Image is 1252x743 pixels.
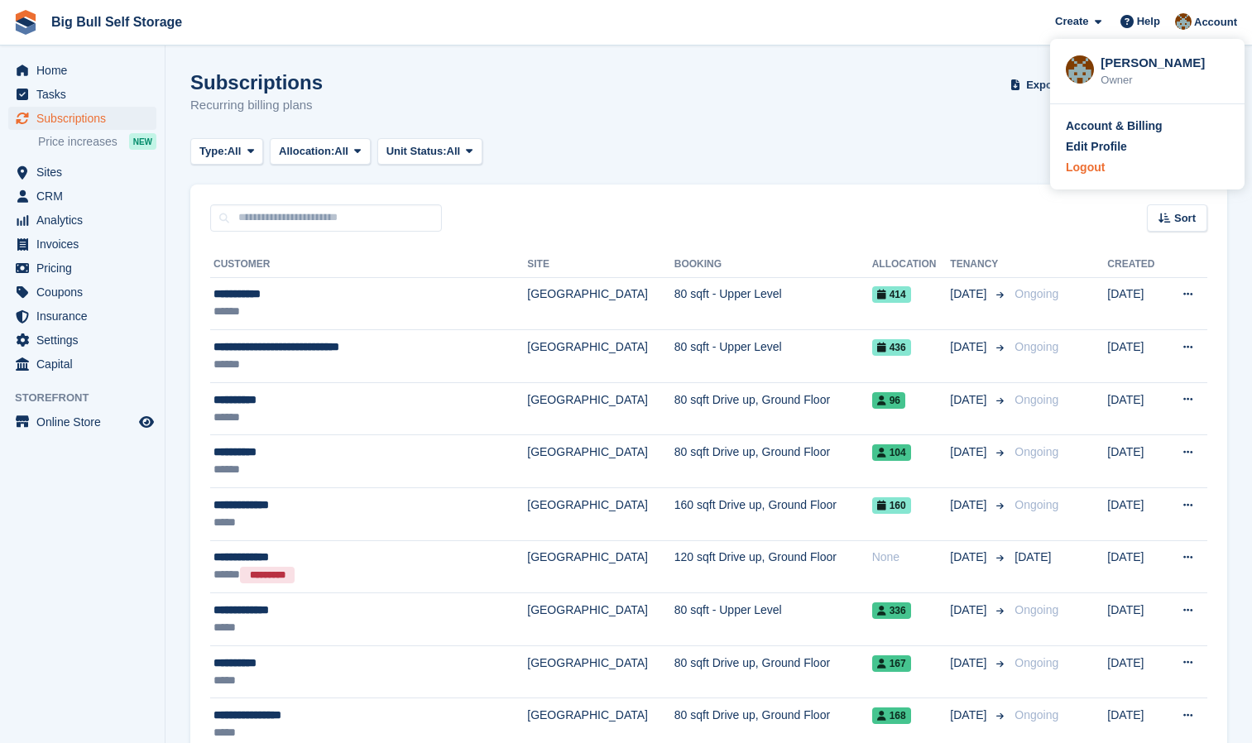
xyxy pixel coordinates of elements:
[270,138,371,165] button: Allocation: All
[950,549,990,566] span: [DATE]
[8,209,156,232] a: menu
[950,602,990,619] span: [DATE]
[1101,72,1229,89] div: Owner
[8,107,156,130] a: menu
[1015,498,1058,511] span: Ongoing
[527,540,674,593] td: [GEOGRAPHIC_DATA]
[1101,54,1229,69] div: [PERSON_NAME]
[8,280,156,304] a: menu
[1015,603,1058,616] span: Ongoing
[872,549,951,566] div: None
[1066,55,1094,84] img: Mike Llewellen Palmer
[36,304,136,328] span: Insurance
[1107,330,1165,383] td: [DATE]
[1107,435,1165,488] td: [DATE]
[1055,13,1088,30] span: Create
[8,304,156,328] a: menu
[1066,138,1229,156] a: Edit Profile
[36,328,136,352] span: Settings
[36,59,136,82] span: Home
[8,410,156,434] a: menu
[872,602,911,619] span: 336
[137,412,156,432] a: Preview store
[527,277,674,330] td: [GEOGRAPHIC_DATA]
[1015,656,1058,669] span: Ongoing
[872,444,911,461] span: 104
[8,185,156,208] a: menu
[1066,138,1127,156] div: Edit Profile
[45,8,189,36] a: Big Bull Self Storage
[386,143,447,160] span: Unit Status:
[872,339,911,356] span: 436
[950,707,990,724] span: [DATE]
[1107,540,1165,593] td: [DATE]
[190,96,323,115] p: Recurring billing plans
[8,352,156,376] a: menu
[674,593,872,646] td: 80 sqft - Upper Level
[8,83,156,106] a: menu
[674,382,872,435] td: 80 sqft Drive up, Ground Floor
[674,435,872,488] td: 80 sqft Drive up, Ground Floor
[377,138,482,165] button: Unit Status: All
[13,10,38,35] img: stora-icon-8386f47178a22dfd0bd8f6a31ec36ba5ce8667c1dd55bd0f319d3a0aa187defe.svg
[8,232,156,256] a: menu
[527,382,674,435] td: [GEOGRAPHIC_DATA]
[674,488,872,541] td: 160 sqft Drive up, Ground Floor
[674,645,872,698] td: 80 sqft Drive up, Ground Floor
[872,497,911,514] span: 160
[36,185,136,208] span: CRM
[36,107,136,130] span: Subscriptions
[1175,13,1192,30] img: Mike Llewellen Palmer
[228,143,242,160] span: All
[872,707,911,724] span: 168
[1015,287,1058,300] span: Ongoing
[872,252,951,278] th: Allocation
[950,654,990,672] span: [DATE]
[8,161,156,184] a: menu
[1066,117,1163,135] div: Account & Billing
[527,645,674,698] td: [GEOGRAPHIC_DATA]
[8,328,156,352] a: menu
[674,277,872,330] td: 80 sqft - Upper Level
[199,143,228,160] span: Type:
[1015,445,1058,458] span: Ongoing
[1015,550,1051,563] span: [DATE]
[527,435,674,488] td: [GEOGRAPHIC_DATA]
[872,286,911,303] span: 414
[674,330,872,383] td: 80 sqft - Upper Level
[38,134,118,150] span: Price increases
[1066,117,1229,135] a: Account & Billing
[190,138,263,165] button: Type: All
[950,285,990,303] span: [DATE]
[1107,277,1165,330] td: [DATE]
[190,71,323,93] h1: Subscriptions
[279,143,334,160] span: Allocation:
[872,392,905,409] span: 96
[36,161,136,184] span: Sites
[1107,382,1165,435] td: [DATE]
[1137,13,1160,30] span: Help
[950,391,990,409] span: [DATE]
[1194,14,1237,31] span: Account
[527,488,674,541] td: [GEOGRAPHIC_DATA]
[8,59,156,82] a: menu
[36,232,136,256] span: Invoices
[15,390,165,406] span: Storefront
[447,143,461,160] span: All
[950,338,990,356] span: [DATE]
[38,132,156,151] a: Price increases NEW
[527,593,674,646] td: [GEOGRAPHIC_DATA]
[1015,393,1058,406] span: Ongoing
[1007,71,1080,98] button: Export
[36,256,136,280] span: Pricing
[527,330,674,383] td: [GEOGRAPHIC_DATA]
[1107,593,1165,646] td: [DATE]
[1107,488,1165,541] td: [DATE]
[36,352,136,376] span: Capital
[210,252,527,278] th: Customer
[1015,708,1058,721] span: Ongoing
[1174,210,1196,227] span: Sort
[527,252,674,278] th: Site
[8,256,156,280] a: menu
[1066,159,1105,176] div: Logout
